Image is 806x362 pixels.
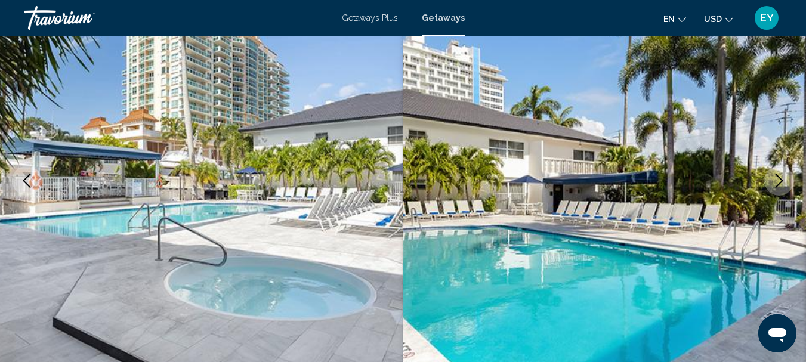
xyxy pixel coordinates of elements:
button: Next image [764,166,794,196]
button: Previous image [12,166,42,196]
span: USD [704,14,722,24]
span: en [663,14,675,24]
iframe: Button to launch messaging window [758,314,796,352]
button: Change currency [704,10,733,27]
button: User Menu [751,5,782,30]
a: Getaways [422,13,465,23]
a: Getaways Plus [342,13,398,23]
span: EY [760,12,774,24]
button: Change language [663,10,686,27]
a: Travorium [24,6,330,30]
